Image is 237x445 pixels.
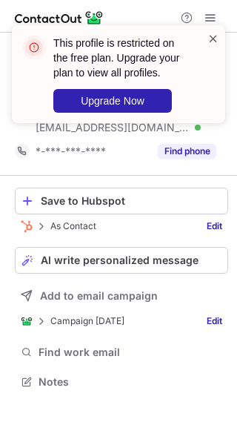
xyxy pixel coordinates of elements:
[15,247,228,274] button: AI write personalized message
[201,219,228,234] a: Edit
[39,346,222,359] span: Find work email
[21,315,33,327] img: ContactOut
[53,89,172,113] button: Upgrade Now
[15,283,228,309] button: Add to email campaign
[50,221,96,231] p: As Contact
[50,316,124,326] p: Campaign [DATE]
[15,342,228,363] button: Find work email
[21,315,124,327] div: Campaign 29/08/2025
[15,188,228,214] button: Save to Hubspot
[40,290,158,302] span: Add to email campaign
[201,314,228,329] a: Edit
[21,220,33,232] img: Hubspot
[39,375,222,389] span: Notes
[81,95,144,107] span: Upgrade Now
[158,144,216,159] button: Reveal Button
[41,254,198,266] span: AI write personalized message
[22,36,46,59] img: error
[15,372,228,392] button: Notes
[41,195,221,207] div: Save to Hubspot
[53,36,190,80] header: This profile is restricted on the free plan. Upgrade your plan to view all profiles.
[15,9,104,27] img: ContactOut v5.3.10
